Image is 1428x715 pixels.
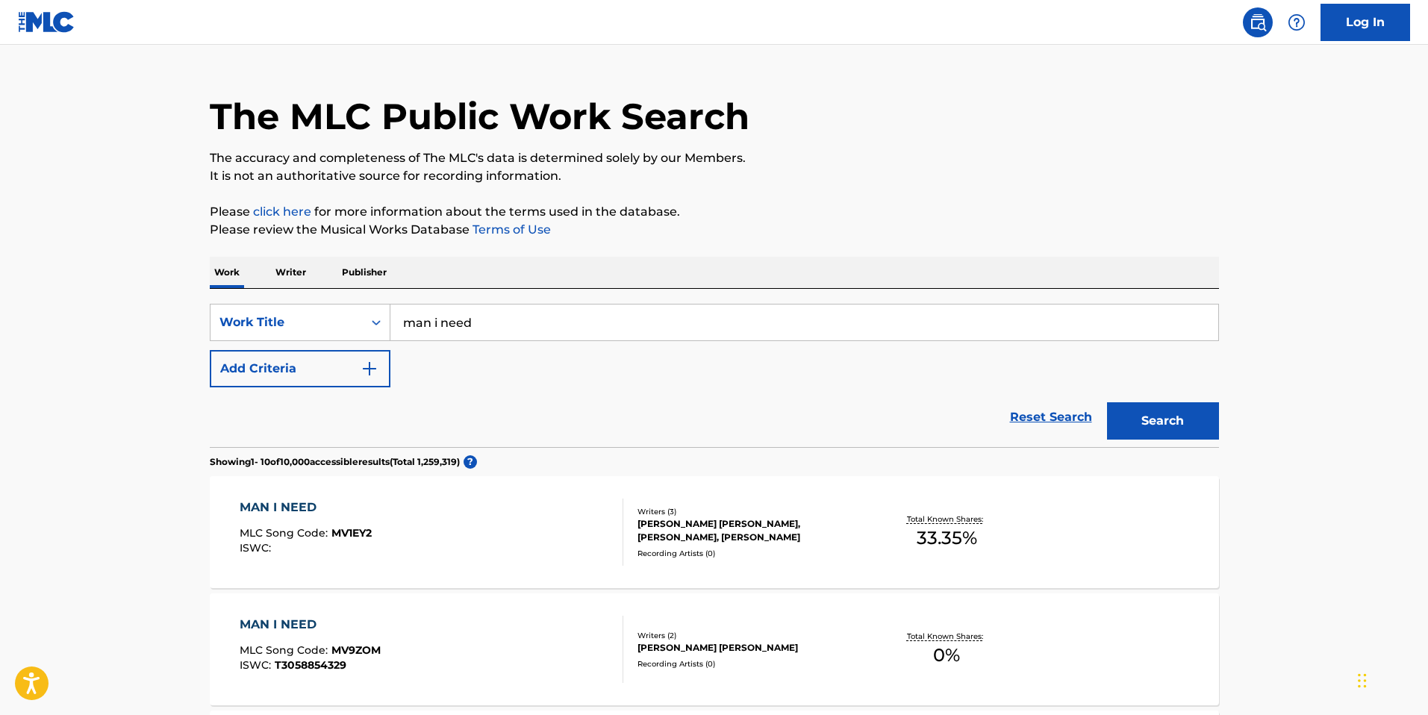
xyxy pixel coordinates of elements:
[210,94,749,139] h1: The MLC Public Work Search
[907,513,987,525] p: Total Known Shares:
[210,593,1219,705] a: MAN I NEEDMLC Song Code:MV9ZOMISWC:T3058854329Writers (2)[PERSON_NAME] [PERSON_NAME]Recording Art...
[240,526,331,540] span: MLC Song Code :
[1358,658,1367,703] div: Drag
[1321,4,1410,41] a: Log In
[637,658,863,669] div: Recording Artists ( 0 )
[637,548,863,559] div: Recording Artists ( 0 )
[361,360,378,378] img: 9d2ae6d4665cec9f34b9.svg
[275,658,346,672] span: T3058854329
[1282,7,1312,37] div: Help
[337,257,391,288] p: Publisher
[1107,402,1219,440] button: Search
[464,455,477,469] span: ?
[637,517,863,544] div: [PERSON_NAME] [PERSON_NAME], [PERSON_NAME], [PERSON_NAME]
[637,641,863,655] div: [PERSON_NAME] [PERSON_NAME]
[470,222,551,237] a: Terms of Use
[1288,13,1306,31] img: help
[1243,7,1273,37] a: Public Search
[210,203,1219,221] p: Please for more information about the terms used in the database.
[210,221,1219,239] p: Please review the Musical Works Database
[210,476,1219,588] a: MAN I NEEDMLC Song Code:MV1EY2ISWC:Writers (3)[PERSON_NAME] [PERSON_NAME], [PERSON_NAME], [PERSON...
[1249,13,1267,31] img: search
[637,630,863,641] div: Writers ( 2 )
[210,455,460,469] p: Showing 1 - 10 of 10,000 accessible results (Total 1,259,319 )
[1003,401,1100,434] a: Reset Search
[210,167,1219,185] p: It is not an authoritative source for recording information.
[240,643,331,657] span: MLC Song Code :
[271,257,311,288] p: Writer
[210,304,1219,447] form: Search Form
[18,11,75,33] img: MLC Logo
[210,257,244,288] p: Work
[933,642,960,669] span: 0 %
[907,631,987,642] p: Total Known Shares:
[917,525,977,552] span: 33.35 %
[331,643,381,657] span: MV9ZOM
[240,616,381,634] div: MAN I NEED
[210,350,390,387] button: Add Criteria
[240,658,275,672] span: ISWC :
[637,506,863,517] div: Writers ( 3 )
[331,526,372,540] span: MV1EY2
[240,541,275,555] span: ISWC :
[1353,643,1428,715] iframe: Chat Widget
[240,499,372,516] div: MAN I NEED
[253,204,311,219] a: click here
[210,149,1219,167] p: The accuracy and completeness of The MLC's data is determined solely by our Members.
[219,313,354,331] div: Work Title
